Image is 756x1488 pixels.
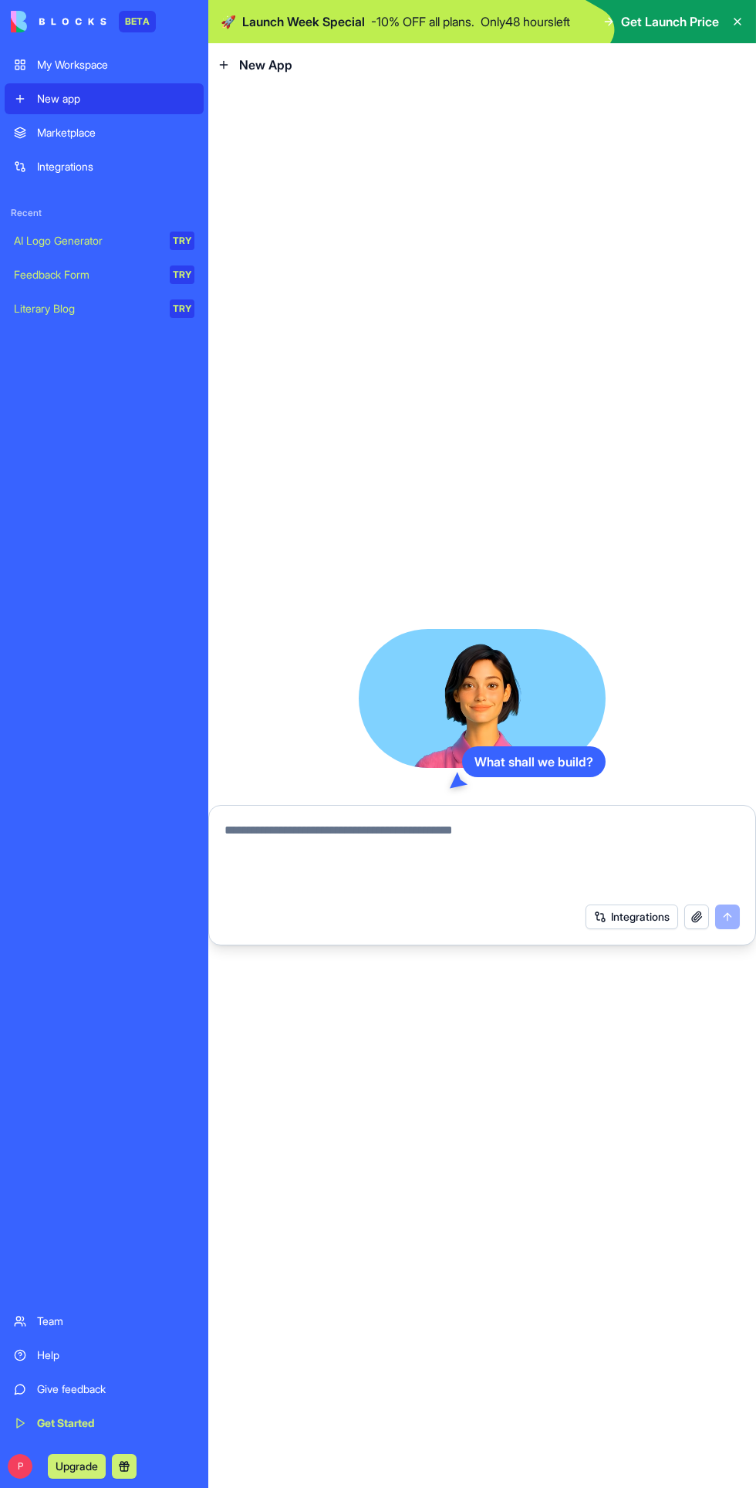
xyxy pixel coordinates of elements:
[5,1374,204,1405] a: Give feedback
[239,56,292,74] span: New App
[5,1306,204,1337] a: Team
[8,1454,32,1479] span: P
[621,12,719,31] span: Get Launch Price
[37,91,194,107] div: New app
[586,905,678,929] button: Integrations
[5,1408,204,1439] a: Get Started
[119,11,156,32] div: BETA
[242,12,365,31] span: Launch Week Special
[462,746,606,777] div: What shall we build?
[5,1340,204,1371] a: Help
[371,12,474,31] p: - 10 % OFF all plans.
[5,207,204,219] span: Recent
[14,267,159,282] div: Feedback Form
[5,293,204,324] a: Literary BlogTRY
[48,1458,106,1473] a: Upgrade
[221,12,236,31] span: 🚀
[11,11,156,32] a: BETA
[170,232,194,250] div: TRY
[14,301,159,316] div: Literary Blog
[37,1314,194,1329] div: Team
[481,12,570,31] p: Only 48 hours left
[170,265,194,284] div: TRY
[170,299,194,318] div: TRY
[48,1454,106,1479] button: Upgrade
[5,259,204,290] a: Feedback FormTRY
[37,57,194,73] div: My Workspace
[37,159,194,174] div: Integrations
[5,151,204,182] a: Integrations
[5,225,204,256] a: AI Logo GeneratorTRY
[5,49,204,80] a: My Workspace
[37,125,194,140] div: Marketplace
[11,11,106,32] img: logo
[5,83,204,114] a: New app
[37,1381,194,1397] div: Give feedback
[37,1415,194,1431] div: Get Started
[5,117,204,148] a: Marketplace
[37,1348,194,1363] div: Help
[14,233,159,249] div: AI Logo Generator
